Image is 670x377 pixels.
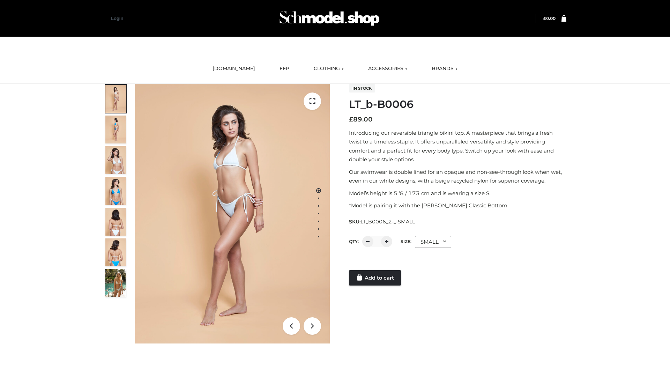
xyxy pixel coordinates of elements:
[349,128,566,164] p: Introducing our reversible triangle bikini top. A masterpiece that brings a fresh twist to a time...
[274,61,295,76] a: FFP
[543,16,556,21] bdi: 0.00
[207,61,260,76] a: [DOMAIN_NAME]
[308,61,349,76] a: CLOTHING
[105,269,126,297] img: Arieltop_CloudNine_AzureSky2.jpg
[105,208,126,236] img: ArielClassicBikiniTop_CloudNine_AzureSky_OW114ECO_7-scaled.jpg
[349,189,566,198] p: Model’s height is 5 ‘8 / 173 cm and is wearing a size S.
[360,219,415,225] span: LT_B0006_2-_-SMALL
[349,168,566,185] p: Our swimwear is double lined for an opaque and non-see-through look when wet, even in our white d...
[105,116,126,143] img: ArielClassicBikiniTop_CloudNine_AzureSky_OW114ECO_2-scaled.jpg
[401,239,411,244] label: Size:
[105,238,126,266] img: ArielClassicBikiniTop_CloudNine_AzureSky_OW114ECO_8-scaled.jpg
[349,116,373,123] bdi: 89.00
[349,239,359,244] label: QTY:
[105,177,126,205] img: ArielClassicBikiniTop_CloudNine_AzureSky_OW114ECO_4-scaled.jpg
[111,16,123,21] a: Login
[349,217,416,226] span: SKU:
[349,116,353,123] span: £
[349,270,401,286] a: Add to cart
[363,61,412,76] a: ACCESSORIES
[105,146,126,174] img: ArielClassicBikiniTop_CloudNine_AzureSky_OW114ECO_3-scaled.jpg
[349,98,566,111] h1: LT_b-B0006
[349,201,566,210] p: *Model is pairing it with the [PERSON_NAME] Classic Bottom
[135,84,330,343] img: ArielClassicBikiniTop_CloudNine_AzureSky_OW114ECO_1
[543,16,556,21] a: £0.00
[105,85,126,113] img: ArielClassicBikiniTop_CloudNine_AzureSky_OW114ECO_1-scaled.jpg
[349,84,375,93] span: In stock
[426,61,463,76] a: BRANDS
[415,236,451,248] div: SMALL
[543,16,546,21] span: £
[277,5,382,32] img: Schmodel Admin 964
